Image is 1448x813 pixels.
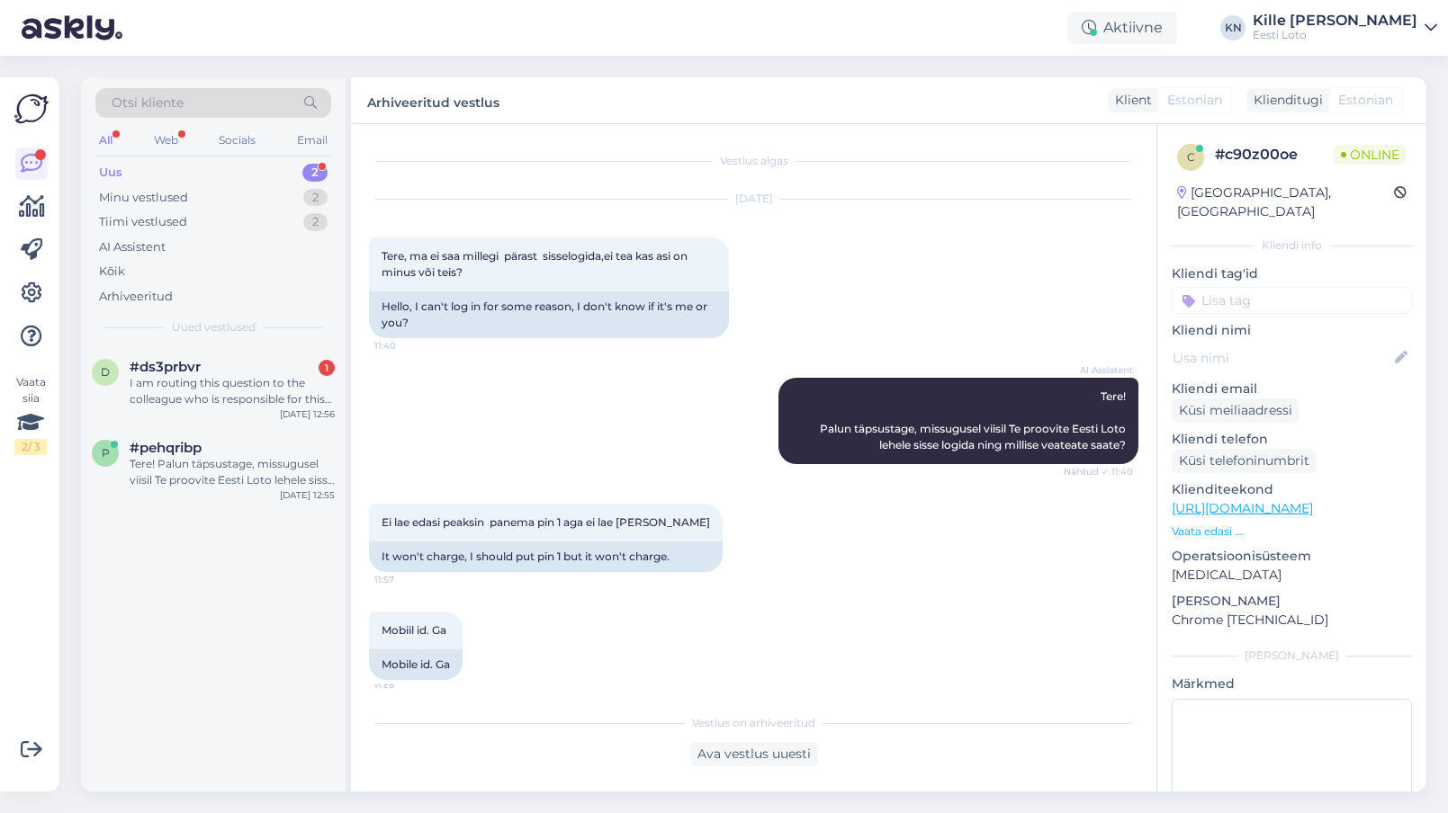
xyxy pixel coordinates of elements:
div: Kille [PERSON_NAME] [1253,13,1417,28]
span: Mobiil id. Ga [382,623,446,637]
input: Lisa nimi [1173,348,1391,368]
div: Kõik [99,263,125,281]
div: 2 / 3 [14,439,47,455]
div: [DATE] [369,191,1138,207]
div: Hello, I can't log in for some reason, I don't know if it's me or you? [369,291,729,338]
span: Estonian [1167,91,1222,110]
p: Vaata edasi ... [1172,523,1412,540]
div: [DATE] 12:56 [280,407,335,421]
img: Askly Logo [14,92,49,126]
span: Online [1334,145,1407,165]
span: Nähtud ✓ 11:40 [1064,465,1133,478]
div: It won't charge, I should put pin 1 but it won't charge. [369,541,723,572]
div: Ava vestlus uuesti [690,742,818,766]
div: # c90z00oe [1215,144,1334,165]
p: Kliendi nimi [1172,321,1412,340]
input: Lisa tag [1172,287,1412,314]
span: Tere, ma ei saa millegi pärast sisselogida,ei tea kas asi on minus või teis? [382,249,690,279]
div: Kliendi info [1172,237,1412,254]
div: Eesti Loto [1253,28,1417,42]
span: d [101,365,110,379]
div: Küsi telefoninumbrit [1172,449,1317,473]
span: 11:40 [374,339,442,353]
p: Kliendi telefon [1172,430,1412,449]
div: 2 [302,164,328,182]
span: Otsi kliente [112,94,184,112]
div: [GEOGRAPHIC_DATA], [GEOGRAPHIC_DATA] [1177,183,1394,221]
a: Kille [PERSON_NAME]Eesti Loto [1253,13,1437,42]
div: [PERSON_NAME] [1172,648,1412,664]
p: Klienditeekond [1172,480,1412,499]
div: Küsi meiliaadressi [1172,398,1300,423]
div: 2 [303,189,328,207]
span: AI Assistent [1066,363,1133,377]
div: Web [150,129,182,152]
span: p [102,446,110,460]
span: 11:58 [374,681,442,694]
span: Ei lae edasi peaksin panema pin 1 aga ei lae [PERSON_NAME] [382,515,710,529]
p: Chrome [TECHNICAL_ID] [1172,611,1412,630]
p: Märkmed [1172,675,1412,693]
div: 2 [303,213,328,231]
div: Tere! Palun täpsustage, missugusel viisil Te proovite Eesti Loto lehele sisse logida ning millise... [130,456,335,488]
span: c [1187,150,1195,164]
label: Arhiveeritud vestlus [367,88,499,112]
p: [MEDICAL_DATA] [1172,566,1412,585]
div: Klient [1108,91,1152,110]
div: Minu vestlused [99,189,188,207]
div: [DATE] 12:55 [280,488,335,502]
span: Vestlus on arhiveeritud [692,715,815,731]
p: [PERSON_NAME] [1172,592,1412,611]
p: Kliendi tag'id [1172,264,1412,283]
span: #pehqribp [130,440,202,456]
div: Vaata siia [14,374,47,455]
span: Uued vestlused [172,319,256,335]
a: [URL][DOMAIN_NAME] [1172,500,1313,516]
div: Uus [99,164,122,182]
div: Tiimi vestlused [99,213,187,231]
div: All [95,129,116,152]
div: AI Assistent [99,238,166,256]
div: Email [293,129,331,152]
p: Kliendi email [1172,380,1412,398]
div: 1 [319,360,335,376]
p: Operatsioonisüsteem [1172,547,1412,566]
div: I am routing this question to the colleague who is responsible for this topic. The reply might ta... [130,375,335,407]
div: Arhiveeritud [99,288,173,306]
span: Estonian [1338,91,1393,110]
div: Vestlus algas [369,153,1138,169]
span: 11:57 [374,573,442,586]
div: Klienditugi [1246,91,1323,110]
div: Socials [215,129,259,152]
div: KN [1220,15,1246,40]
div: Mobile id. Ga [369,649,463,680]
span: #ds3prbvr [130,359,201,375]
div: Aktiivne [1067,12,1177,44]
